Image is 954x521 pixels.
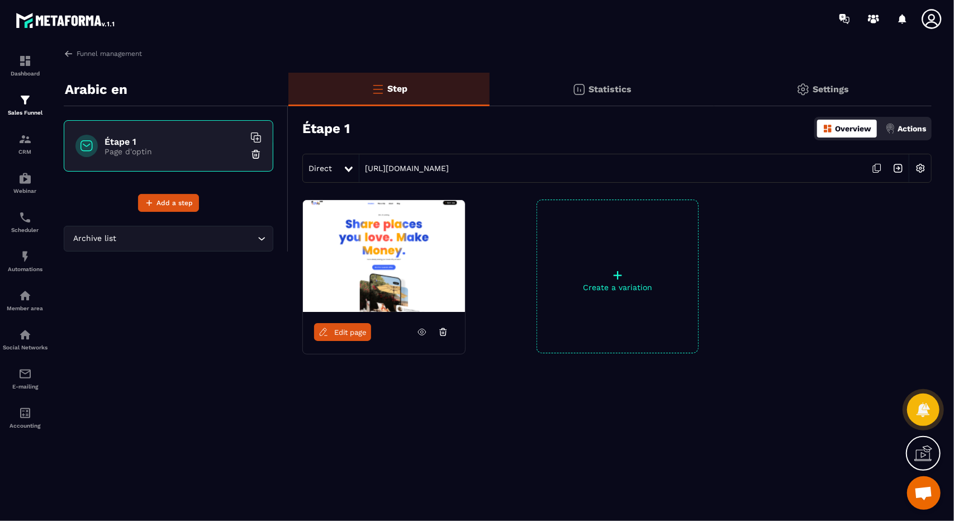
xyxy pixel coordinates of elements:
p: Scheduler [3,227,48,233]
img: bars-o.4a397970.svg [371,82,385,96]
h6: Étape 1 [105,136,244,147]
img: logo [16,10,116,30]
img: automations [18,250,32,263]
a: accountantaccountantAccounting [3,398,48,437]
a: Ouvrir le chat [907,476,941,510]
p: Step [387,83,407,94]
img: formation [18,132,32,146]
p: Actions [898,124,926,133]
p: E-mailing [3,383,48,390]
h3: Étape 1 [302,121,350,136]
img: stats.20deebd0.svg [572,83,586,96]
img: formation [18,54,32,68]
a: automationsautomationsWebinar [3,163,48,202]
span: Add a step [156,197,193,209]
p: Sales Funnel [3,110,48,116]
img: scheduler [18,211,32,224]
p: Member area [3,305,48,311]
span: Direct [308,164,332,173]
img: arrow [64,49,74,59]
p: Automations [3,266,48,272]
img: email [18,367,32,381]
img: setting-gr.5f69749f.svg [796,83,810,96]
p: Create a variation [537,283,698,292]
input: Search for option [119,233,255,245]
a: schedulerschedulerScheduler [3,202,48,241]
img: automations [18,172,32,185]
img: social-network [18,328,32,342]
p: Accounting [3,423,48,429]
img: image [303,200,465,312]
a: social-networksocial-networkSocial Networks [3,320,48,359]
a: Edit page [314,323,371,341]
div: Search for option [64,226,273,252]
p: Social Networks [3,344,48,351]
img: actions.d6e523a2.png [885,124,895,134]
a: formationformationCRM [3,124,48,163]
a: formationformationSales Funnel [3,85,48,124]
img: formation [18,93,32,107]
span: Archive list [71,233,119,245]
img: automations [18,289,32,302]
p: Webinar [3,188,48,194]
p: Overview [835,124,871,133]
a: automationsautomationsMember area [3,281,48,320]
img: trash [250,149,262,160]
span: Edit page [334,328,367,337]
img: accountant [18,406,32,420]
p: CRM [3,149,48,155]
img: setting-w.858f3a88.svg [910,158,931,179]
p: Page d'optin [105,147,244,156]
p: Settings [813,84,849,94]
a: [URL][DOMAIN_NAME] [359,164,449,173]
p: Statistics [588,84,632,94]
a: Funnel management [64,49,142,59]
img: arrow-next.bcc2205e.svg [887,158,909,179]
p: + [537,267,698,283]
img: dashboard-orange.40269519.svg [823,124,833,134]
p: Arabic en [65,78,127,101]
a: automationsautomationsAutomations [3,241,48,281]
button: Add a step [138,194,199,212]
a: emailemailE-mailing [3,359,48,398]
a: formationformationDashboard [3,46,48,85]
p: Dashboard [3,70,48,77]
